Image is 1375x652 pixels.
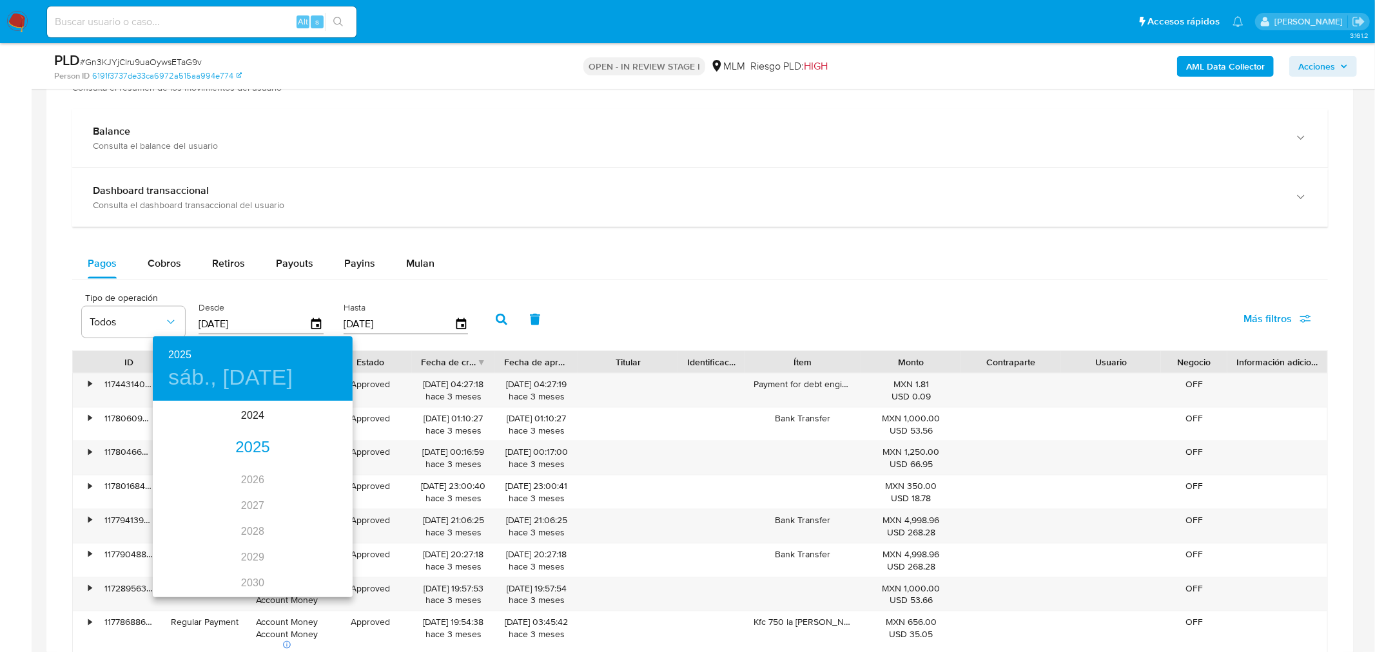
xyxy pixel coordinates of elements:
[153,403,353,428] div: 2024
[168,364,293,391] button: sáb., [DATE]
[168,346,191,364] button: 2025
[153,435,353,461] div: 2025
